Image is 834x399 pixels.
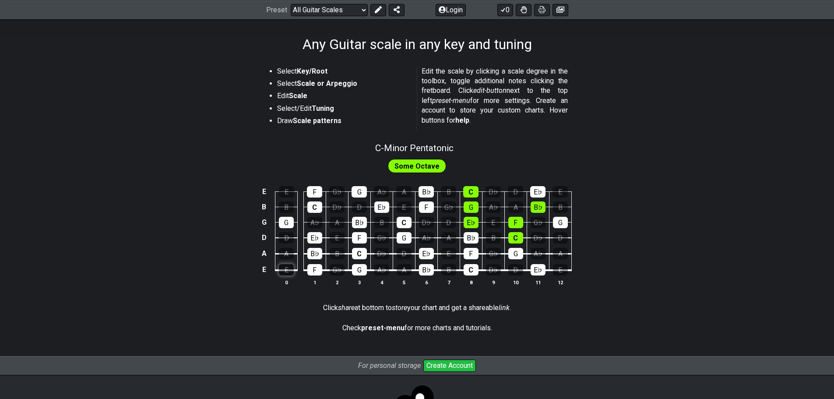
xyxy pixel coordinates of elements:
em: share [338,304,355,312]
div: D [352,201,367,213]
th: 1 [303,278,326,287]
td: B [259,199,269,215]
div: E♭ [530,186,545,198]
th: 7 [437,278,460,287]
button: Edit Preset [370,4,386,16]
div: D♭ [330,201,345,213]
div: G♭ [330,264,345,275]
div: C [463,186,479,198]
th: 10 [504,278,527,287]
strong: Scale [289,92,307,100]
div: B [441,264,456,275]
div: C [307,201,322,213]
span: First enable full edit mode to edit [394,160,440,173]
div: F [307,186,322,198]
div: F [419,201,434,213]
em: store [392,304,407,312]
em: preset-menu [432,96,470,105]
div: E [279,264,294,275]
div: F [508,217,523,228]
div: D♭ [419,217,434,228]
div: G [553,217,568,228]
span: Preset [266,6,287,14]
div: B♭ [352,217,367,228]
div: A♭ [307,217,322,228]
div: E♭ [419,248,434,259]
td: E [259,184,269,200]
th: 12 [549,278,571,287]
div: F [352,232,367,244]
th: 3 [348,278,370,287]
li: Select/Edit [277,104,411,116]
div: E♭ [531,264,545,275]
div: B [553,201,568,213]
div: B [279,201,294,213]
div: A [279,248,294,259]
th: 4 [370,278,393,287]
th: 8 [460,278,482,287]
div: F [307,264,322,275]
div: E♭ [464,217,479,228]
div: A [553,248,568,259]
div: B [486,232,501,244]
div: D♭ [486,186,501,198]
button: Toggle Dexterity for all fretkits [516,4,531,16]
button: 0 [497,4,513,16]
div: D [441,217,456,228]
h1: Any Guitar scale in any key and tuning [303,36,532,53]
div: G♭ [531,217,545,228]
div: D [397,248,412,259]
div: B♭ [531,201,545,213]
select: Preset [291,4,368,16]
div: D♭ [486,264,501,275]
div: B [330,248,345,259]
div: F [464,248,479,259]
div: E♭ [374,201,389,213]
div: B [374,217,389,228]
button: Login [436,4,466,16]
div: A [441,232,456,244]
div: D [508,264,523,275]
div: E [486,217,501,228]
div: G [397,232,412,244]
div: D [553,232,568,244]
div: B♭ [307,248,322,259]
div: E♭ [307,232,322,244]
th: 6 [415,278,437,287]
div: G [279,217,294,228]
span: C - Minor Pentatonic [375,143,454,153]
li: Select [277,79,411,91]
div: D [508,186,523,198]
div: A [508,201,523,213]
strong: Key/Root [297,67,327,75]
th: 2 [326,278,348,287]
li: Select [277,67,411,79]
strong: Tuning [312,104,334,113]
strong: help [455,116,469,124]
div: G [464,201,479,213]
div: E [330,232,345,244]
em: edit-button [473,86,507,95]
em: link [499,304,510,312]
td: G [259,215,269,230]
td: A [259,246,269,262]
button: Share Preset [389,4,405,16]
div: B♭ [419,186,434,198]
div: C [352,248,367,259]
div: G♭ [441,201,456,213]
button: Create Account [423,360,476,372]
div: A [397,264,412,275]
p: Check for more charts and tutorials. [342,323,492,333]
div: D♭ [531,232,545,244]
th: 0 [275,278,298,287]
div: B [441,186,456,198]
div: D♭ [374,248,389,259]
div: C [397,217,412,228]
div: B♭ [419,264,434,275]
div: E [552,186,568,198]
div: E [397,201,412,213]
div: B♭ [464,232,479,244]
div: E [279,186,294,198]
div: D [279,232,294,244]
div: E [441,248,456,259]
